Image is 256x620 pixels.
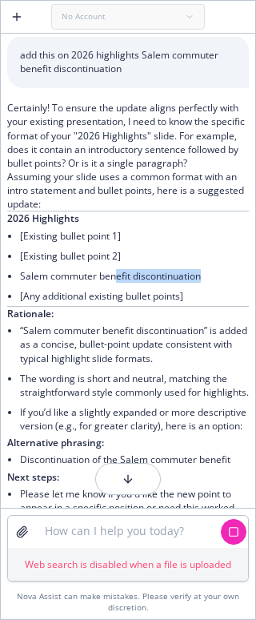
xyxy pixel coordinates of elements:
[7,591,249,613] div: Nova Assist can make mistakes. Please verify at your own discretion.
[14,558,242,571] p: Web search is disabled when a file is uploaded
[7,170,249,211] p: Assuming your slide uses a common format with an intro statement and bullet points, here is a sug...
[20,266,249,286] li: Salem commuter benefit discontinuation
[7,470,59,484] span: Next steps:
[20,48,236,75] p: add this on 2026 highlights Salem commuter benefit discontinuation
[7,101,249,170] p: Certainly! To ensure the update aligns perfectly with your existing presentation, I need to know ...
[20,368,249,402] li: The wording is short and neutral, matching the straightforward style commonly used for highlights.
[20,246,249,266] li: [Existing bullet point 2]
[20,226,249,246] li: [Existing bullet point 1]
[20,320,249,368] li: “Salem commuter benefit discontinuation” is added as a concise, bullet-point update consistent wi...
[20,484,249,531] li: Please let me know if you'd like the new point to appear in a specific position or need this work...
[20,402,249,436] li: If you’d like a slightly expanded or more descriptive version (e.g., for greater clarity), here i...
[7,307,54,320] span: Rationale:
[4,4,30,30] button: Create a new chat
[7,436,104,449] span: Alternative phrasing:
[20,449,249,469] li: Discontinuation of the Salem commuter benefit
[20,286,249,306] li: [Any additional existing bullet points]
[7,211,79,225] span: 2026 Highlights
